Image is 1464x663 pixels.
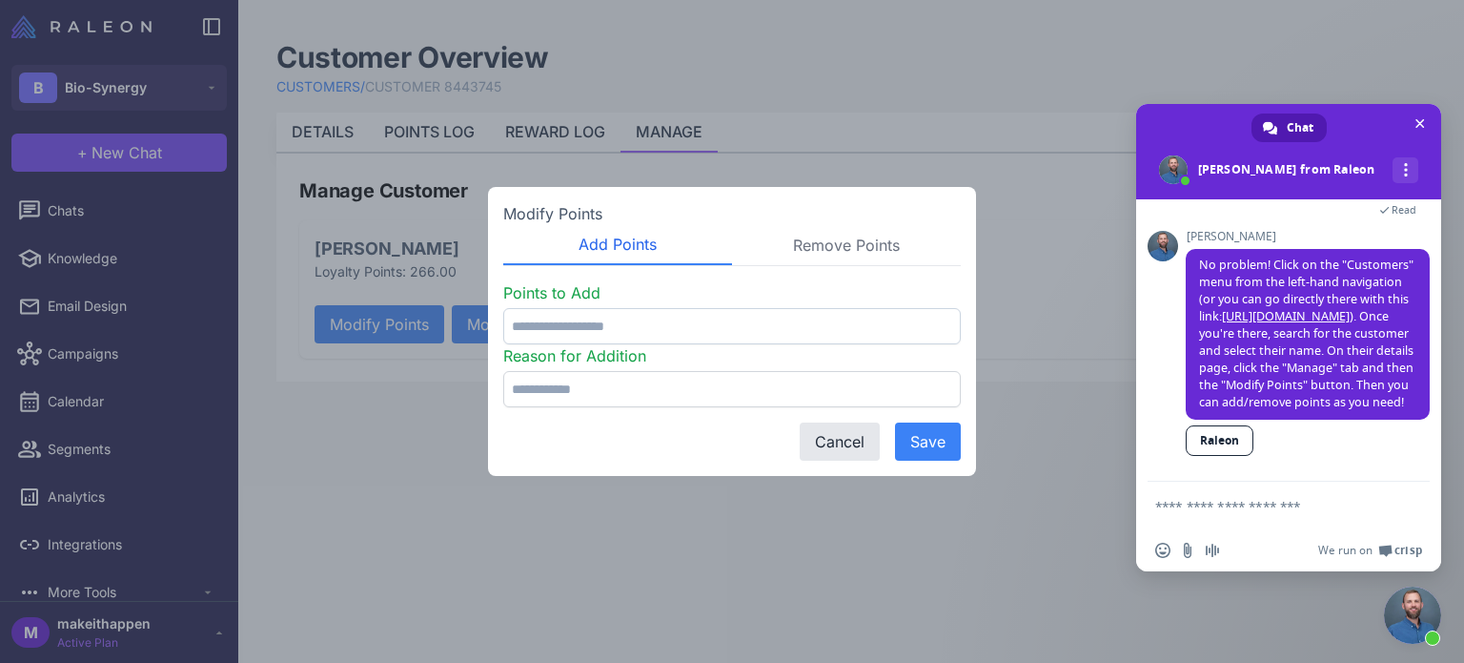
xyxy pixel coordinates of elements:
span: Audio message [1205,543,1220,558]
h5: Modify Points [503,202,961,225]
span: [PERSON_NAME] [1186,230,1430,243]
span: Insert an emoji [1155,543,1170,558]
a: We run onCrisp [1318,543,1422,558]
span: Read [1392,203,1416,217]
a: [URL][DOMAIN_NAME] [1222,308,1350,324]
textarea: Compose your message... [1155,498,1380,515]
div: More channels [1393,157,1418,183]
div: Chat [1251,114,1327,142]
button: Cancel [800,423,880,461]
span: No problem! Click on the "Customers" menu from the left-hand navigation (or you can go directly t... [1199,257,1413,410]
span: Chat [1287,114,1313,142]
span: Send a file [1180,543,1195,558]
div: Close chat [1384,587,1441,644]
button: Remove Points [732,225,961,265]
button: Save [895,423,961,461]
span: We run on [1318,543,1372,558]
span: Close chat [1410,114,1430,134]
a: Raleon [1186,425,1253,456]
span: Crisp [1394,543,1422,558]
label: Reason for Addition [503,346,646,365]
label: Points to Add [503,283,600,302]
button: Add Points [503,225,732,265]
